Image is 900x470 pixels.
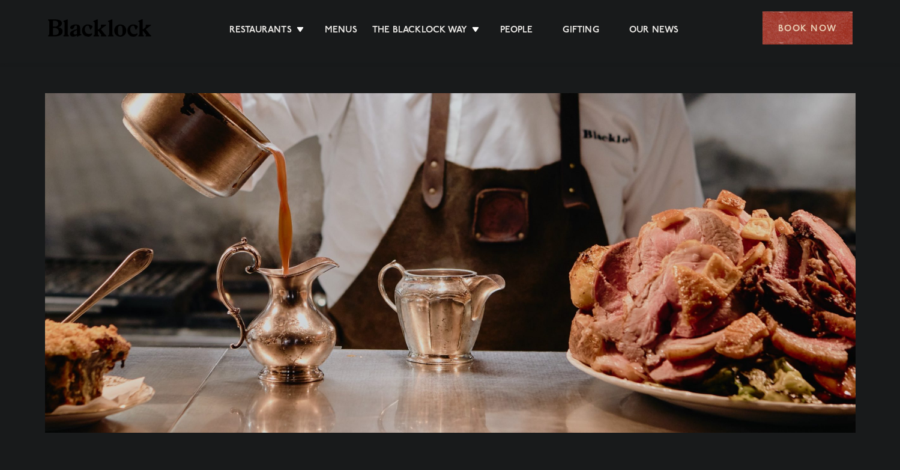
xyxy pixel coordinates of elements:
div: Book Now [763,11,853,44]
a: Our News [629,25,679,38]
a: Restaurants [229,25,292,38]
a: People [500,25,533,38]
img: BL_Textured_Logo-footer-cropped.svg [48,19,152,37]
a: Gifting [563,25,599,38]
a: The Blacklock Way [372,25,467,38]
a: Menus [325,25,357,38]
